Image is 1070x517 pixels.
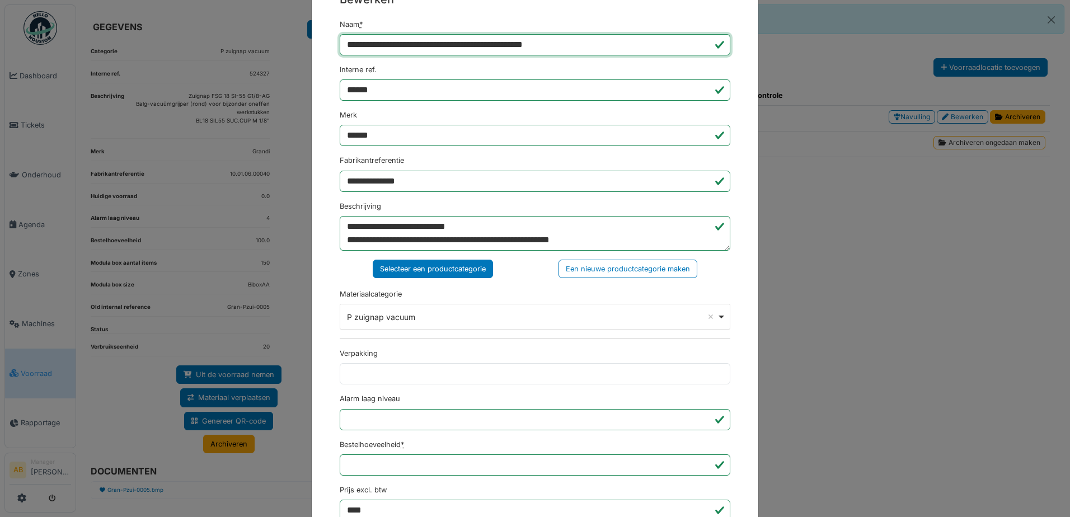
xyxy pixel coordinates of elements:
[359,20,363,29] abbr: Verplicht
[347,311,717,323] div: P zuignap vacuum
[340,439,404,450] label: Bestelhoeveelheid
[559,260,697,278] div: Een nieuwe productcategorie maken
[340,348,378,359] label: Verpakking
[705,311,716,322] button: Remove item: '841'
[401,440,404,449] abbr: Verplicht
[340,393,400,404] label: Alarm laag niveau
[340,155,404,166] label: Fabrikantreferentie
[340,19,363,30] label: Naam
[373,260,493,278] div: Selecteer een productcategorie
[340,485,387,495] label: Prijs excl. btw
[340,110,357,120] label: Merk
[340,201,381,211] label: Beschrijving
[340,289,402,299] label: Materiaalcategorie
[340,64,377,75] label: Interne ref.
